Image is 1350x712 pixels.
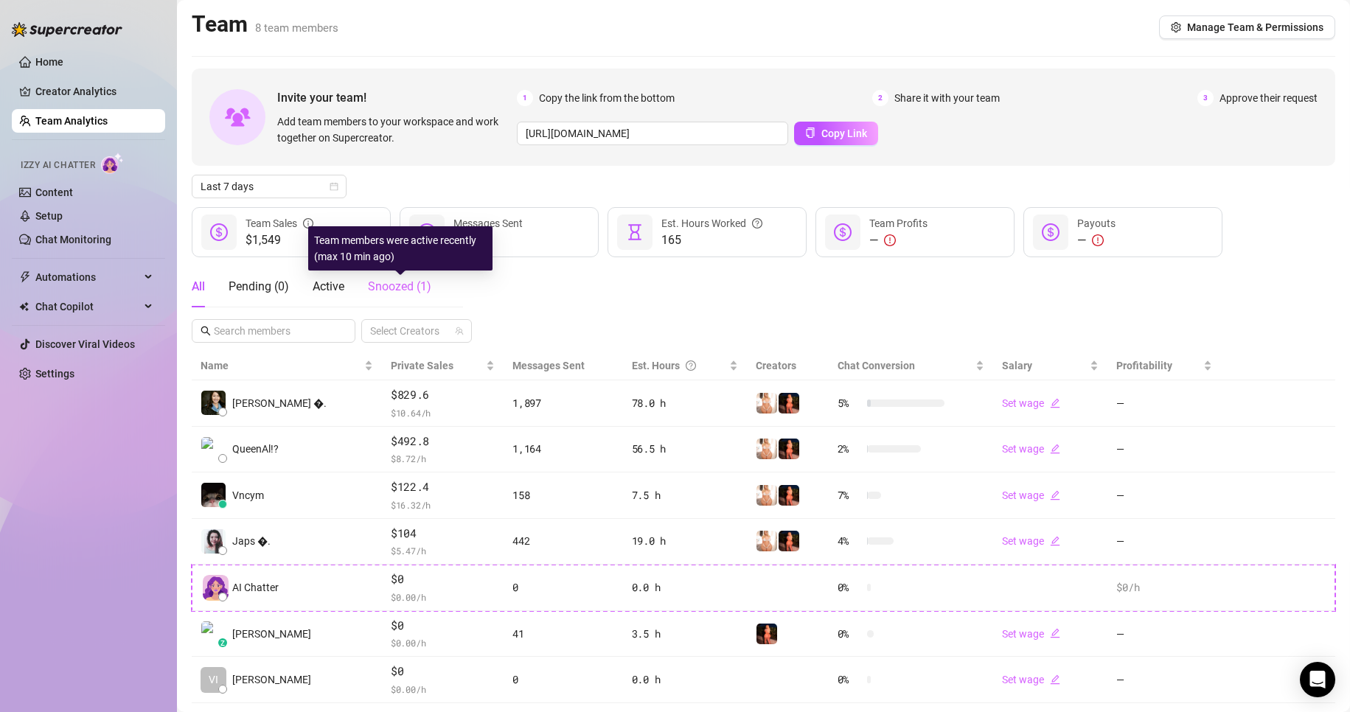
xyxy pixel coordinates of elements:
[838,626,861,642] span: 0 %
[232,487,264,503] span: Vncym
[203,575,229,601] img: izzy-ai-chatter-avatar-DDCN_rTZ.svg
[391,386,495,404] span: $829.6
[391,405,495,420] span: $ 10.64 /h
[232,533,271,549] span: Japs �.
[391,570,495,588] span: $0
[1116,579,1212,596] div: $0 /h
[838,487,861,503] span: 7 %
[12,22,122,37] img: logo-BBDzfeDw.svg
[391,525,495,542] span: $104
[1107,611,1221,657] td: —
[512,395,613,411] div: 1,897
[391,663,495,680] span: $0
[756,485,777,506] img: Sage
[35,186,73,198] a: Content
[747,352,829,380] th: Creators
[192,278,205,296] div: All
[391,360,453,371] span: Private Sales
[512,487,613,503] div: 158
[308,226,493,271] div: Team members were active recently (max 10 min ago)
[512,441,613,457] div: 1,164
[1219,90,1318,106] span: Approve their request
[232,441,279,457] span: QueenAl!?
[391,590,495,604] span: $ 0.00 /h
[1002,360,1032,371] span: Salary
[805,128,815,138] span: copy
[626,223,644,241] span: hourglass
[1159,15,1335,39] button: Manage Team & Permissions
[35,295,140,318] span: Chat Copilot
[19,271,31,283] span: thunderbolt
[453,217,523,229] span: Messages Sent
[255,21,338,35] span: 8 team members
[1050,628,1060,638] span: edit
[756,393,777,413] img: Sage
[232,626,311,642] span: [PERSON_NAME]
[229,278,289,296] div: Pending ( 0 )
[838,671,861,688] span: 0 %
[192,352,382,380] th: Name
[201,529,226,554] img: Japs 🦋
[1002,674,1060,685] a: Set wageedit
[884,234,896,246] span: exclamation-circle
[330,182,338,191] span: calendar
[201,483,226,507] img: Vncym
[303,215,313,231] span: info-circle
[686,357,696,374] span: question-circle
[779,439,799,459] img: SAGE
[1107,472,1221,519] td: —
[756,439,777,459] img: Sage
[391,543,495,558] span: $ 5.47 /h
[632,357,726,374] div: Est. Hours
[1002,397,1060,409] a: Set wageedit
[632,626,738,642] div: 3.5 h
[1002,443,1060,455] a: Set wageedit
[201,391,226,415] img: 𝓜𝓲𝓽𝓬𝓱 🌻
[869,217,928,229] span: Team Profits
[632,671,738,688] div: 0.0 h
[779,393,799,413] img: SAGE
[1092,234,1104,246] span: exclamation-circle
[35,115,108,127] a: Team Analytics
[894,90,1000,106] span: Share it with your team
[661,231,762,249] span: 165
[1116,360,1172,371] span: Profitability
[1077,217,1116,229] span: Payouts
[35,265,140,289] span: Automations
[632,579,738,596] div: 0.0 h
[35,234,111,245] a: Chat Monitoring
[391,478,495,496] span: $122.4
[201,326,211,336] span: search
[872,90,888,106] span: 2
[192,10,338,38] h2: Team
[209,671,218,688] span: VI
[512,533,613,549] div: 442
[838,441,861,457] span: 2 %
[1187,21,1323,33] span: Manage Team & Permissions
[210,223,228,241] span: dollar-circle
[201,621,226,646] img: emma
[391,498,495,512] span: $ 16.32 /h
[1107,380,1221,427] td: —
[391,433,495,450] span: $492.8
[1077,231,1116,249] div: —
[1197,90,1214,106] span: 3
[1050,674,1060,685] span: edit
[1050,536,1060,546] span: edit
[35,338,135,350] a: Discover Viral Videos
[869,231,928,249] div: —
[1300,662,1335,697] div: Open Intercom Messenger
[277,114,511,146] span: Add team members to your workspace and work together on Supercreator.
[277,88,517,107] span: Invite your team!
[632,487,738,503] div: 7.5 h
[1002,535,1060,547] a: Set wageedit
[512,360,585,371] span: Messages Sent
[517,90,533,106] span: 1
[838,360,915,371] span: Chat Conversion
[794,122,878,145] button: Copy Link
[752,215,762,231] span: question-circle
[838,579,861,596] span: 0 %
[1107,657,1221,703] td: —
[512,626,613,642] div: 41
[632,441,738,457] div: 56.5 h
